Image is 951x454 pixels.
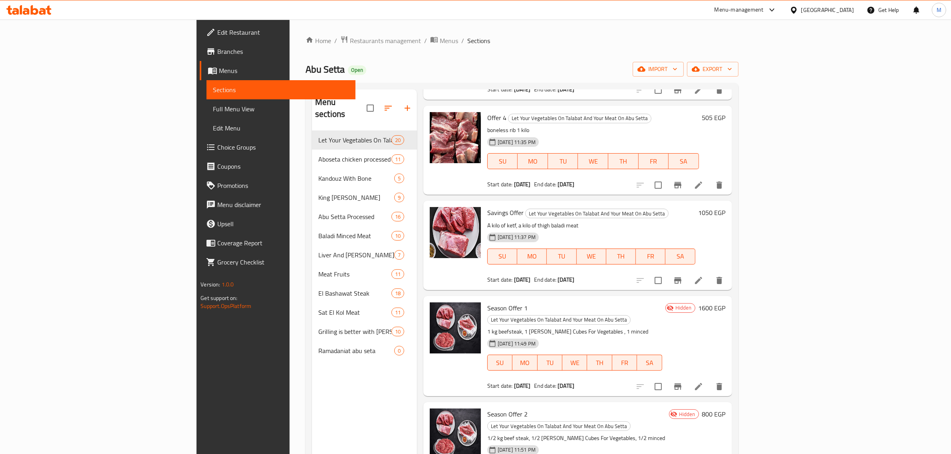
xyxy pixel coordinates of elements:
[217,47,349,56] span: Branches
[318,231,391,241] span: Baladi Minced Meat
[534,274,556,285] span: End date:
[547,249,576,265] button: TU
[318,193,394,202] div: King Lamb
[487,381,513,391] span: Start date:
[672,304,695,312] span: Hidden
[318,346,394,355] span: Ramadaniat abu seta
[636,249,665,265] button: FR
[487,125,699,135] p: boneless rib 1 kilo
[487,421,631,431] div: Let Your Vegetables On Talabat And Your Meat On Abu Setta
[424,36,427,45] li: /
[612,355,637,371] button: FR
[312,303,417,322] div: Sat El Kol Meat11
[318,250,394,260] div: Liver And Akkawi
[710,377,729,396] button: delete
[392,290,404,297] span: 18
[516,357,534,369] span: MO
[217,200,349,209] span: Menu disclaimer
[577,249,606,265] button: WE
[668,271,687,290] button: Branch-specific-item
[639,153,669,169] button: FR
[312,207,417,226] div: Abu Setta Processed16
[200,23,355,42] a: Edit Restaurant
[801,6,854,14] div: [GEOGRAPHIC_DATA]
[312,265,417,284] div: Meat Fruits11
[550,251,573,262] span: TU
[391,308,404,317] div: items
[200,214,355,233] a: Upsell
[487,153,518,169] button: SU
[391,154,404,164] div: items
[222,279,234,290] span: 1.0.0
[640,357,659,369] span: SA
[467,36,490,45] span: Sections
[312,150,417,169] div: Aboseta chicken processed11
[312,341,417,360] div: Ramadaniat abu seta0
[394,346,404,355] div: items
[217,28,349,37] span: Edit Restaurant
[491,357,509,369] span: SU
[213,123,349,133] span: Edit Menu
[508,114,651,123] span: Let Your Vegetables On Talabat And Your Meat On Abu Setta
[558,84,574,95] b: [DATE]
[394,193,404,202] div: items
[694,85,703,95] a: Edit menu item
[494,138,539,146] span: [DATE] 11:35 PM
[487,433,666,443] p: 1/2 kg beef steak, 1/2 [PERSON_NAME] Cubes For Vegetables, 1/2 minced
[518,153,548,169] button: MO
[395,194,404,201] span: 9
[580,251,603,262] span: WE
[668,377,687,396] button: Branch-specific-item
[650,272,667,289] span: Select to update
[633,62,684,77] button: import
[201,293,237,303] span: Get support on:
[200,253,355,272] a: Grocery Checklist
[394,174,404,183] div: items
[514,84,531,95] b: [DATE]
[491,156,514,167] span: SU
[710,81,729,100] button: delete
[514,381,531,391] b: [DATE]
[615,357,634,369] span: FR
[394,250,404,260] div: items
[650,82,667,99] span: Select to update
[488,315,630,324] span: Let Your Vegetables On Talabat And Your Meat On Abu Setta
[213,104,349,114] span: Full Menu View
[548,153,578,169] button: TU
[558,381,574,391] b: [DATE]
[318,308,391,317] div: Sat El Kol Meat
[201,279,220,290] span: Version:
[491,251,514,262] span: SU
[200,61,355,80] a: Menus
[217,257,349,267] span: Grocery Checklist
[312,127,417,363] nav: Menu sections
[348,67,366,73] span: Open
[206,80,355,99] a: Sections
[637,355,662,371] button: SA
[517,249,547,265] button: MO
[702,112,726,123] h6: 505 EGP
[201,301,251,311] a: Support.OpsPlatform
[514,179,531,189] b: [DATE]
[669,251,692,262] span: SA
[200,233,355,253] a: Coverage Report
[318,327,391,336] div: Grilling is better with Abu Sitta
[312,130,417,150] div: Let Your Vegetables On Talabat And Your Meat On Abu Setta20
[710,176,729,195] button: delete
[398,99,417,118] button: Add section
[318,288,391,298] span: El Bashawat Steak
[610,251,633,262] span: TH
[318,212,391,221] span: Abu Setta Processed
[650,177,667,193] span: Select to update
[200,138,355,157] a: Choice Groups
[694,180,703,190] a: Edit menu item
[217,219,349,229] span: Upsell
[318,174,394,183] span: Kandouz With Bone
[562,355,587,371] button: WE
[534,84,556,95] span: End date:
[217,181,349,190] span: Promotions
